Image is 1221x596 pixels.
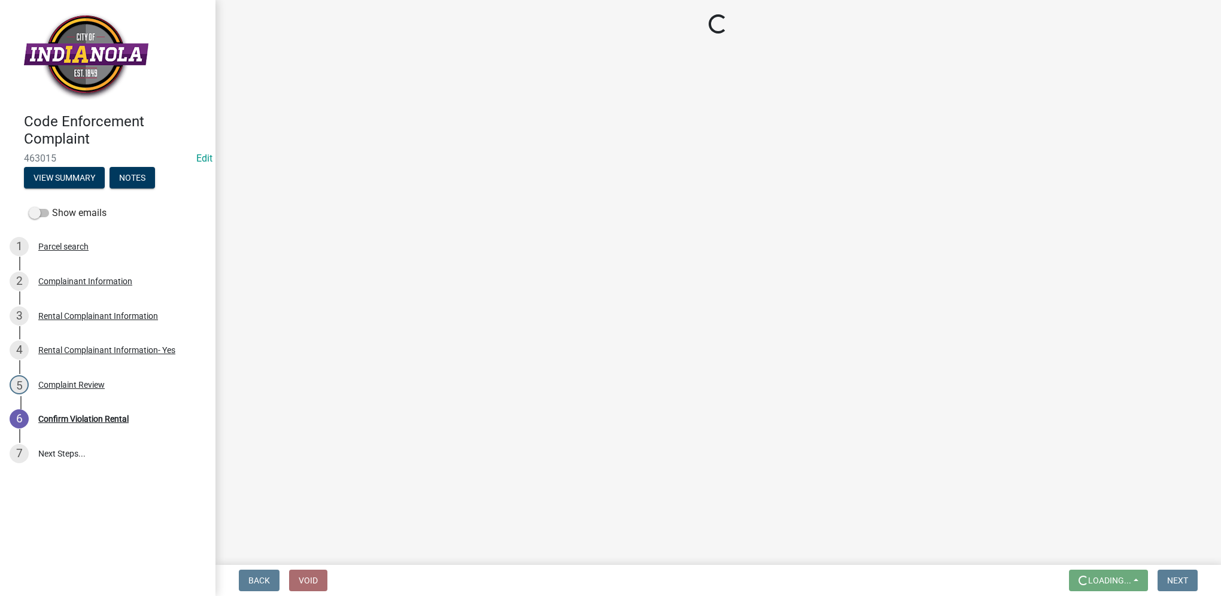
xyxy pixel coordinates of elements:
[1088,576,1131,585] span: Loading...
[289,570,327,591] button: Void
[110,174,155,183] wm-modal-confirm: Notes
[110,167,155,188] button: Notes
[10,409,29,428] div: 6
[10,444,29,463] div: 7
[10,237,29,256] div: 1
[38,415,129,423] div: Confirm Violation Rental
[239,570,280,591] button: Back
[1167,576,1188,585] span: Next
[24,13,148,101] img: City of Indianola, Iowa
[196,153,212,164] a: Edit
[24,174,105,183] wm-modal-confirm: Summary
[38,277,132,285] div: Complainant Information
[38,381,105,389] div: Complaint Review
[24,153,192,164] span: 463015
[248,576,270,585] span: Back
[10,306,29,326] div: 3
[24,113,206,148] h4: Code Enforcement Complaint
[10,340,29,360] div: 4
[10,375,29,394] div: 5
[38,242,89,251] div: Parcel search
[29,206,107,220] label: Show emails
[1069,570,1148,591] button: Loading...
[1158,570,1198,591] button: Next
[196,153,212,164] wm-modal-confirm: Edit Application Number
[38,312,158,320] div: Rental Complainant Information
[10,272,29,291] div: 2
[38,346,175,354] div: Rental Complainant Information- Yes
[24,167,105,188] button: View Summary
